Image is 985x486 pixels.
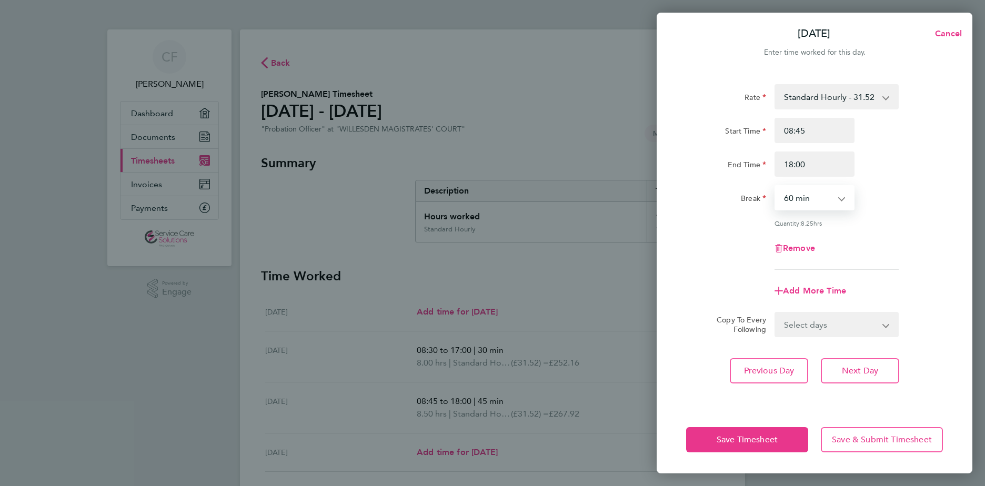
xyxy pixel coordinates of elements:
[717,434,778,445] span: Save Timesheet
[783,243,815,253] span: Remove
[918,23,972,44] button: Cancel
[798,26,830,41] p: [DATE]
[730,358,808,383] button: Previous Day
[832,434,932,445] span: Save & Submit Timesheet
[775,118,855,143] input: E.g. 08:00
[686,427,808,452] button: Save Timesheet
[842,366,878,376] span: Next Day
[708,315,766,334] label: Copy To Every Following
[775,287,846,295] button: Add More Time
[775,219,899,227] div: Quantity: hrs
[821,427,943,452] button: Save & Submit Timesheet
[741,194,766,206] label: Break
[783,286,846,296] span: Add More Time
[801,219,813,227] span: 8.25
[725,126,766,139] label: Start Time
[745,93,766,105] label: Rate
[775,151,855,177] input: E.g. 18:00
[932,28,962,38] span: Cancel
[744,366,795,376] span: Previous Day
[728,160,766,173] label: End Time
[775,244,815,252] button: Remove
[657,46,972,59] div: Enter time worked for this day.
[821,358,899,383] button: Next Day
